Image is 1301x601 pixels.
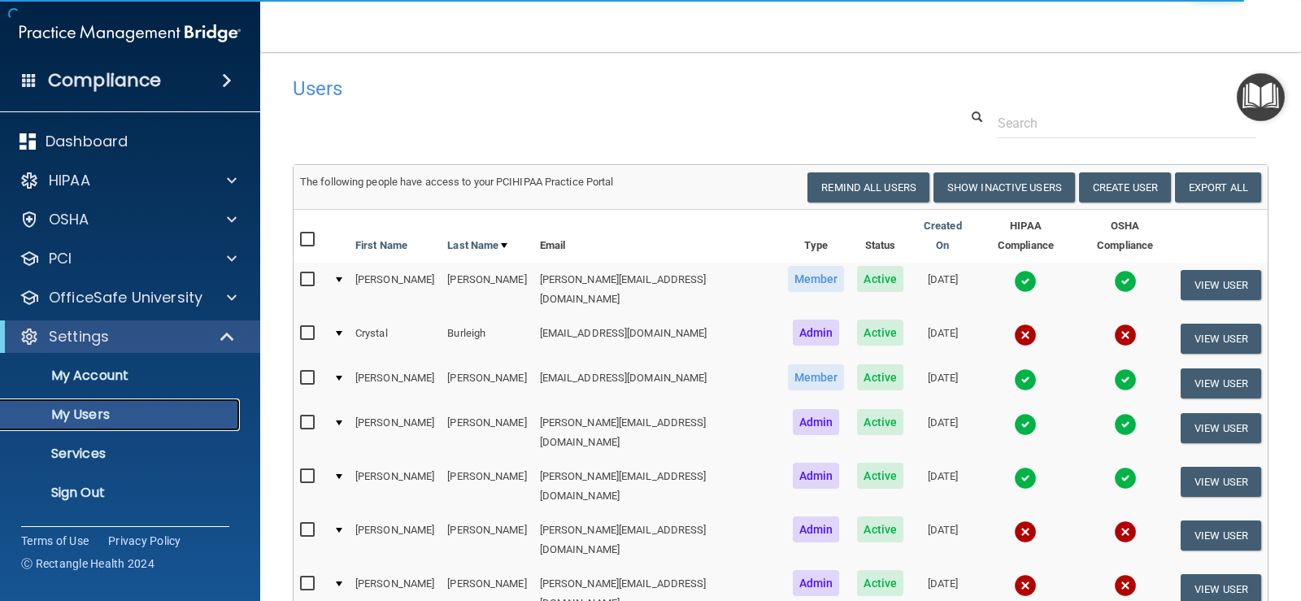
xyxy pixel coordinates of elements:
img: tick.e7d51cea.svg [1114,270,1137,293]
td: [DATE] [910,361,976,406]
img: cross.ca9f0e7f.svg [1114,574,1137,597]
td: [DATE] [910,459,976,513]
img: dashboard.aa5b2476.svg [20,133,36,150]
span: Admin [793,409,840,435]
td: [PERSON_NAME] [349,406,441,459]
td: Crystal [349,316,441,361]
td: [PERSON_NAME] [441,263,533,316]
h4: Users [293,78,852,99]
button: Show Inactive Users [933,172,1075,203]
h4: Compliance [48,69,161,92]
button: Open Resource Center [1237,73,1285,121]
a: Created On [916,216,969,255]
td: [PERSON_NAME][EMAIL_ADDRESS][DOMAIN_NAME] [533,459,781,513]
span: Active [857,463,903,489]
img: cross.ca9f0e7f.svg [1114,324,1137,346]
span: Active [857,409,903,435]
td: [PERSON_NAME] [349,459,441,513]
span: Active [857,364,903,390]
img: cross.ca9f0e7f.svg [1014,520,1037,543]
button: Create User [1079,172,1171,203]
img: tick.e7d51cea.svg [1114,413,1137,436]
a: Export All [1175,172,1261,203]
span: Admin [793,463,840,489]
td: [DATE] [910,263,976,316]
img: tick.e7d51cea.svg [1014,467,1037,490]
td: [PERSON_NAME][EMAIL_ADDRESS][DOMAIN_NAME] [533,406,781,459]
p: HIPAA [49,171,90,190]
td: [PERSON_NAME] [349,513,441,567]
img: tick.e7d51cea.svg [1114,368,1137,391]
button: View User [1181,270,1261,300]
a: Dashboard [20,132,237,151]
img: cross.ca9f0e7f.svg [1014,324,1037,346]
td: [EMAIL_ADDRESS][DOMAIN_NAME] [533,361,781,406]
td: [PERSON_NAME] [349,263,441,316]
span: Ⓒ Rectangle Health 2024 [21,555,154,572]
button: View User [1181,467,1261,497]
p: My Users [11,407,233,423]
td: [PERSON_NAME][EMAIL_ADDRESS][DOMAIN_NAME] [533,263,781,316]
button: View User [1181,413,1261,443]
td: [DATE] [910,316,976,361]
td: Burleigh [441,316,533,361]
img: PMB logo [20,17,241,50]
span: Active [857,266,903,292]
span: Active [857,516,903,542]
img: cross.ca9f0e7f.svg [1114,520,1137,543]
span: Admin [793,516,840,542]
p: Sign Out [11,485,233,501]
p: Settings [49,327,109,346]
span: Active [857,320,903,346]
th: HIPAA Compliance [976,210,1077,263]
span: Admin [793,570,840,596]
button: View User [1181,520,1261,551]
a: Last Name [447,236,507,255]
p: Services [11,446,233,462]
td: [PERSON_NAME] [441,459,533,513]
a: OSHA [20,210,237,229]
td: [PERSON_NAME] [441,361,533,406]
span: Admin [793,320,840,346]
td: [DATE] [910,406,976,459]
span: Active [857,570,903,596]
button: View User [1181,368,1261,398]
th: Type [781,210,851,263]
td: [PERSON_NAME] [441,406,533,459]
td: [PERSON_NAME][EMAIL_ADDRESS][DOMAIN_NAME] [533,513,781,567]
span: Member [788,266,845,292]
a: Terms of Use [21,533,89,549]
th: Status [851,210,910,263]
span: Member [788,364,845,390]
th: OSHA Compliance [1076,210,1174,263]
a: OfficeSafe University [20,288,237,307]
td: [PERSON_NAME] [349,361,441,406]
img: tick.e7d51cea.svg [1014,368,1037,391]
span: The following people have access to your PCIHIPAA Practice Portal [300,176,614,188]
p: Dashboard [46,132,128,151]
a: HIPAA [20,171,237,190]
p: OSHA [49,210,89,229]
img: tick.e7d51cea.svg [1014,413,1037,436]
td: [DATE] [910,513,976,567]
img: tick.e7d51cea.svg [1114,467,1137,490]
img: cross.ca9f0e7f.svg [1014,574,1037,597]
p: My Account [11,368,233,384]
input: Search [998,108,1256,138]
button: View User [1181,324,1261,354]
th: Email [533,210,781,263]
p: OfficeSafe University [49,288,202,307]
img: tick.e7d51cea.svg [1014,270,1037,293]
a: Privacy Policy [108,533,181,549]
td: [EMAIL_ADDRESS][DOMAIN_NAME] [533,316,781,361]
a: Settings [20,327,236,346]
a: First Name [355,236,407,255]
a: PCI [20,249,237,268]
p: PCI [49,249,72,268]
td: [PERSON_NAME] [441,513,533,567]
button: Remind All Users [807,172,929,203]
